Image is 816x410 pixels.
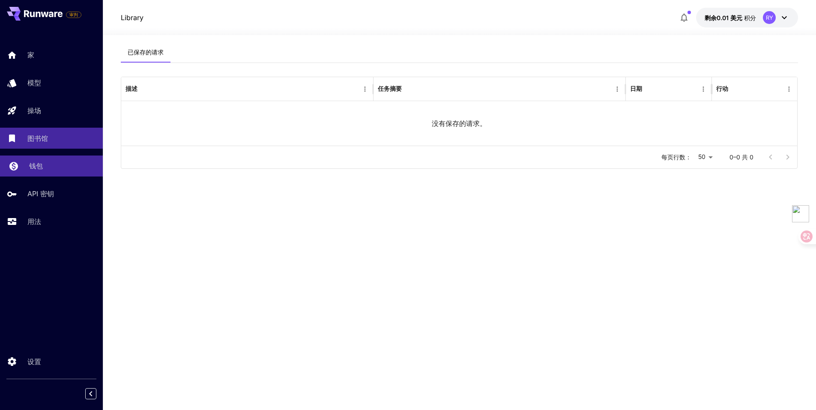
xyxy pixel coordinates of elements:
font: 图书馆 [27,134,48,143]
font: 家 [27,51,34,59]
span: 添加您的支付卡以启用完整的平台功能。 [66,9,81,20]
font: 用法 [27,217,41,226]
button: 种类 [138,83,150,95]
font: 0–0 共 0 [729,153,753,161]
font: 没有保存的请求。 [432,119,487,128]
div: 折叠侧边栏 [92,386,103,401]
button: 种类 [403,83,415,95]
font: 描述 [126,85,137,92]
button: -0.009美元RY [696,8,798,27]
font: 每页行数： [661,153,691,161]
font: 审判 [69,12,78,17]
a: Library [121,12,143,23]
font: 剩余0.01 美元 [705,14,742,21]
button: 折叠侧边栏 [85,388,96,399]
font: 任务摘要 [378,85,402,92]
font: 行动 [716,85,728,92]
button: 菜单 [697,83,709,95]
nav: 面包屑 [121,12,143,23]
button: 种类 [643,83,655,95]
font: 日期 [630,85,642,92]
div: -0.009美元 [705,13,756,22]
font: RY [766,14,773,21]
font: 模型 [27,78,41,87]
button: 菜单 [611,83,623,95]
font: 已保存的请求 [128,48,164,56]
font: 50 [698,153,705,160]
font: 钱包 [29,162,43,170]
font: 操场 [27,106,41,115]
font: 积分 [744,14,756,21]
button: 菜单 [783,83,795,95]
font: API 密钥 [27,189,54,198]
font: 设置 [27,357,41,366]
button: 菜单 [359,83,371,95]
